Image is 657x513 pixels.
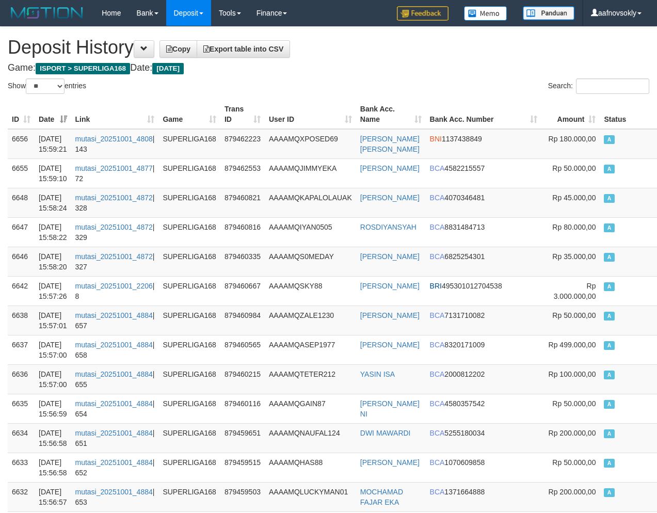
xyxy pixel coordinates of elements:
[220,158,265,188] td: 879462553
[604,341,614,350] span: Approved
[166,45,190,53] span: Copy
[430,164,445,172] span: BCA
[426,423,542,453] td: 5255180034
[552,399,596,408] span: Rp 50.000,00
[426,335,542,364] td: 8320171009
[552,252,596,261] span: Rp 35.000,00
[220,100,265,129] th: Trans ID: activate to sort column ascending
[71,188,159,217] td: | 328
[430,370,445,378] span: BCA
[35,364,71,394] td: [DATE] 15:57:00
[36,63,130,74] span: ISPORT > SUPERLIGA168
[600,100,657,129] th: Status
[552,164,596,172] span: Rp 50.000,00
[426,129,542,159] td: 1137438849
[360,194,420,202] a: [PERSON_NAME]
[71,158,159,188] td: | 72
[75,223,153,231] a: mutasi_20251001_4872
[265,100,356,129] th: User ID: activate to sort column ascending
[360,488,403,506] a: MOCHAMAD FAJAR EKA
[71,129,159,159] td: | 143
[71,394,159,423] td: | 654
[8,423,35,453] td: 6634
[220,482,265,511] td: 879459503
[426,100,542,129] th: Bank Acc. Number: activate to sort column ascending
[71,247,159,276] td: | 327
[158,247,220,276] td: SUPERLIGA168
[71,482,159,511] td: | 653
[430,429,445,437] span: BCA
[265,276,356,306] td: AAAAMQSKY88
[549,488,596,496] span: Rp 200.000,00
[604,488,614,497] span: Approved
[552,311,596,319] span: Rp 50.000,00
[220,247,265,276] td: 879460335
[220,453,265,482] td: 879459515
[430,252,445,261] span: BCA
[8,217,35,247] td: 6647
[397,6,448,21] img: Feedback.jpg
[220,188,265,217] td: 879460821
[8,394,35,423] td: 6635
[35,188,71,217] td: [DATE] 15:58:24
[265,188,356,217] td: AAAAMQKAPALOLAUAK
[265,335,356,364] td: AAAAMQASEP1977
[549,341,596,349] span: Rp 499.000,00
[75,194,153,202] a: mutasi_20251001_4872
[265,217,356,247] td: AAAAMQIYAN0505
[75,341,153,349] a: mutasi_20251001_4884
[549,429,596,437] span: Rp 200.000,00
[35,276,71,306] td: [DATE] 15:57:26
[220,364,265,394] td: 879460215
[158,217,220,247] td: SUPERLIGA168
[604,253,614,262] span: Approved
[604,223,614,232] span: Approved
[360,341,420,349] a: [PERSON_NAME]
[548,78,649,94] label: Search:
[158,188,220,217] td: SUPERLIGA168
[523,6,574,20] img: panduan.png
[158,364,220,394] td: SUPERLIGA168
[604,282,614,291] span: Approved
[158,129,220,159] td: SUPERLIGA168
[604,165,614,173] span: Approved
[158,423,220,453] td: SUPERLIGA168
[265,306,356,335] td: AAAAMQZALE1230
[35,247,71,276] td: [DATE] 15:58:20
[360,370,395,378] a: YASIN ISA
[265,453,356,482] td: AAAAMQHAS88
[426,306,542,335] td: 7131710082
[360,429,411,437] a: DWI MAWARDI
[8,63,649,73] h4: Game: Date:
[35,158,71,188] td: [DATE] 15:59:10
[265,482,356,511] td: AAAAMQLUCKYMAN01
[197,40,290,58] a: Export table into CSV
[35,129,71,159] td: [DATE] 15:59:21
[426,364,542,394] td: 2000812202
[430,458,445,467] span: BCA
[604,429,614,438] span: Approved
[8,364,35,394] td: 6636
[426,276,542,306] td: 495301012704538
[552,458,596,467] span: Rp 50.000,00
[8,335,35,364] td: 6637
[426,158,542,188] td: 4582215557
[576,78,649,94] input: Search:
[604,135,614,144] span: Approved
[426,453,542,482] td: 1070609858
[35,100,71,129] th: Date: activate to sort column ascending
[549,135,596,143] span: Rp 180.000,00
[158,394,220,423] td: SUPERLIGA168
[220,394,265,423] td: 879460116
[265,394,356,423] td: AAAAMQGAIN87
[604,312,614,320] span: Approved
[8,158,35,188] td: 6655
[220,129,265,159] td: 879462223
[265,364,356,394] td: AAAAMQTETER212
[71,453,159,482] td: | 652
[8,188,35,217] td: 6648
[426,394,542,423] td: 4580357542
[71,423,159,453] td: | 651
[430,341,445,349] span: BCA
[8,482,35,511] td: 6632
